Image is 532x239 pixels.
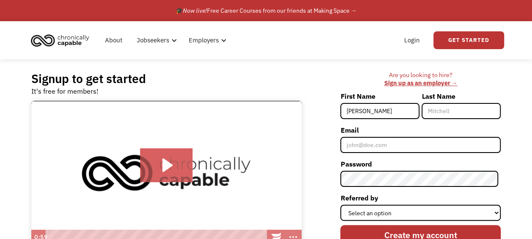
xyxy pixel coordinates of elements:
label: Password [340,157,501,171]
h2: Signup to get started [31,71,146,86]
div: It's free for members! [31,86,99,96]
input: john@doe.com [340,137,501,153]
label: Email [340,123,501,137]
a: home [28,31,96,50]
div: Are you looking to hire? ‍ [340,71,501,87]
a: Sign up as an employer → [384,79,457,87]
img: Chronically Capable logo [28,31,92,50]
div: Employers [189,35,219,45]
a: Login [399,27,425,54]
input: Mitchell [422,103,501,119]
div: Jobseekers [132,27,179,54]
a: About [100,27,127,54]
label: Last Name [422,89,501,103]
button: Play Video: Introducing Chronically Capable [140,148,193,182]
div: 🎓 Free Career Courses from our friends at Making Space → [176,6,357,16]
a: Get Started [433,31,504,49]
em: Now live! [183,7,207,14]
input: Joni [340,103,419,119]
label: First Name [340,89,419,103]
div: Jobseekers [137,35,169,45]
label: Referred by [340,191,501,205]
div: Employers [184,27,229,54]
